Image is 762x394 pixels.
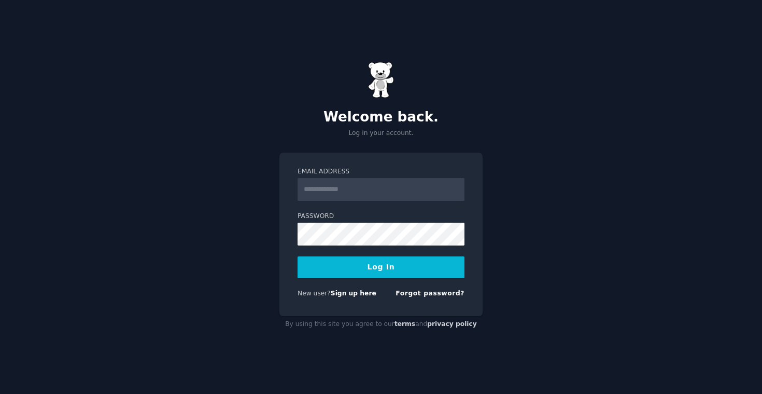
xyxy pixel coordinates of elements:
[427,320,477,328] a: privacy policy
[396,290,464,297] a: Forgot password?
[279,109,483,126] h2: Welcome back.
[279,129,483,138] p: Log in your account.
[331,290,376,297] a: Sign up here
[298,256,464,278] button: Log In
[368,62,394,98] img: Gummy Bear
[394,320,415,328] a: terms
[298,167,464,176] label: Email Address
[298,212,464,221] label: Password
[279,316,483,333] div: By using this site you agree to our and
[298,290,331,297] span: New user?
